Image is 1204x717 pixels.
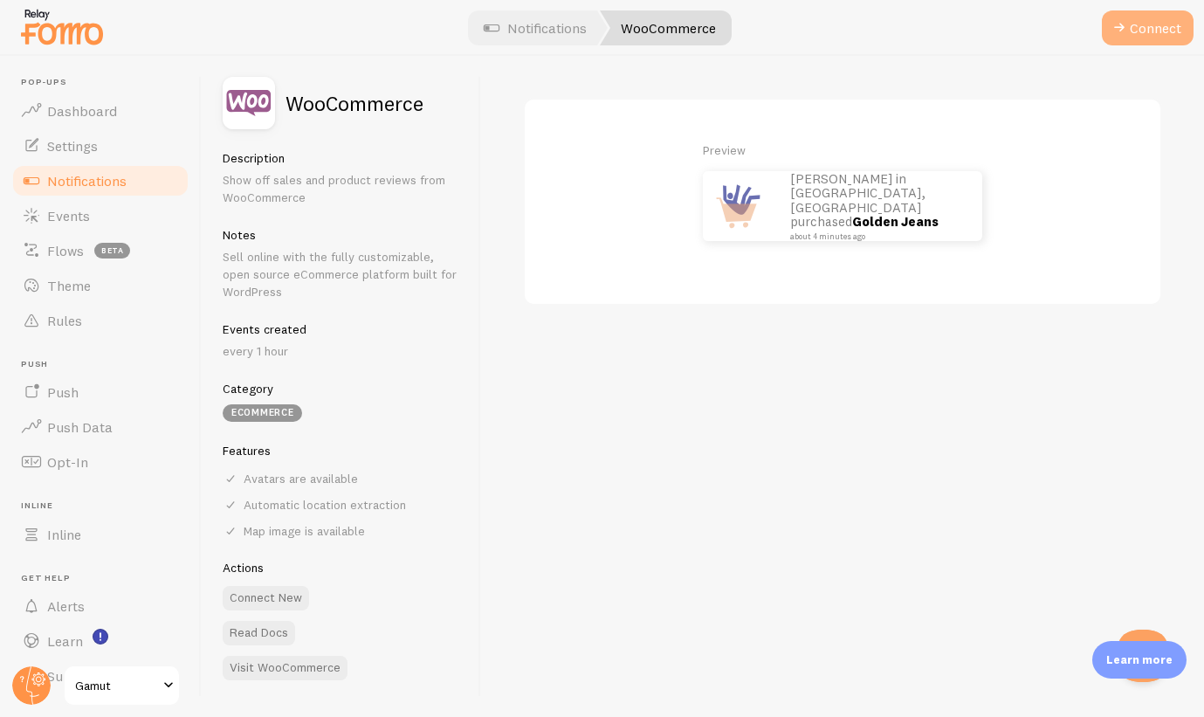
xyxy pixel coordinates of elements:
[223,523,459,539] div: Map image is available
[10,268,190,303] a: Theme
[10,445,190,479] a: Opt-In
[94,243,130,259] span: beta
[10,658,190,693] a: Support
[1092,641,1187,679] div: Learn more
[10,198,190,233] a: Events
[47,172,127,190] span: Notifications
[10,517,190,552] a: Inline
[21,500,190,512] span: Inline
[223,560,459,576] h5: Actions
[47,277,91,294] span: Theme
[223,621,295,645] a: Read Docs
[47,312,82,329] span: Rules
[703,141,982,159] p: Preview
[47,632,83,650] span: Learn
[286,93,423,114] h2: WooCommerce
[223,150,459,166] h5: Description
[47,383,79,401] span: Push
[21,359,190,370] span: Push
[223,471,459,486] div: Avatars are available
[47,137,98,155] span: Settings
[223,248,459,300] p: Sell online with the fully customizable, open source eCommerce platform built for WordPress
[18,4,106,49] img: fomo-relay-logo-orange.svg
[47,526,81,543] span: Inline
[10,233,190,268] a: Flows beta
[21,77,190,88] span: Pop-ups
[223,497,459,513] div: Automatic location extraction
[10,128,190,163] a: Settings
[223,656,347,680] a: Visit WooCommerce
[223,443,459,458] h5: Features
[223,321,459,337] h5: Events created
[703,171,773,241] img: purchase.jpg
[223,586,309,610] button: Connect New
[10,589,190,624] a: Alerts
[93,629,108,645] svg: <p>Watch New Feature Tutorials!</p>
[47,453,88,471] span: Opt-In
[852,213,939,230] a: Golden Jeans
[47,597,85,615] span: Alerts
[47,418,113,436] span: Push Data
[1106,652,1173,668] p: Learn more
[223,381,459,396] h5: Category
[223,171,459,206] p: Show off sales and product reviews from WooCommerce
[10,163,190,198] a: Notifications
[1117,630,1169,682] iframe: Help Scout Beacon - Open
[10,375,190,410] a: Push
[10,624,190,658] a: Learn
[21,573,190,584] span: Get Help
[47,242,84,259] span: Flows
[790,232,960,241] small: about 4 minutes ago
[223,77,275,129] img: fomo_icons_woo_commerce.svg
[75,675,158,696] span: Gamut
[10,93,190,128] a: Dashboard
[790,172,965,241] p: [PERSON_NAME] in [GEOGRAPHIC_DATA], [GEOGRAPHIC_DATA] purchased
[223,227,459,243] h5: Notes
[63,665,181,707] a: Gamut
[10,410,190,445] a: Push Data
[223,404,302,422] div: eCommerce
[47,102,117,120] span: Dashboard
[223,342,459,360] p: every 1 hour
[47,207,90,224] span: Events
[10,303,190,338] a: Rules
